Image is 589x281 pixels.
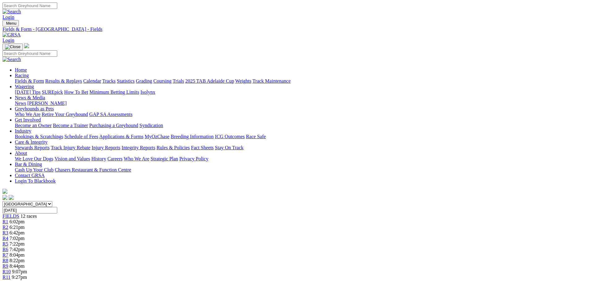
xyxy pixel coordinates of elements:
a: Careers [107,156,122,161]
a: R1 [2,219,8,224]
span: R11 [2,275,11,280]
span: 6:21pm [10,225,25,230]
a: Industry [15,128,31,134]
a: Vision and Values [54,156,90,161]
span: R2 [2,225,8,230]
span: Menu [6,21,16,26]
a: Fields & Form - [GEOGRAPHIC_DATA] - Fields [2,27,587,32]
a: Grading [136,78,152,84]
a: Calendar [83,78,101,84]
a: Track Injury Rebate [51,145,90,150]
span: 8:44pm [10,263,25,269]
span: 8:22pm [10,258,25,263]
a: Privacy Policy [179,156,208,161]
a: Contact GRSA [15,173,45,178]
img: Search [2,9,21,14]
a: Strategic Plan [151,156,178,161]
a: Rules & Policies [156,145,190,150]
span: 12 races [20,213,37,219]
a: Get Involved [15,117,41,122]
a: GAP SA Assessments [89,112,133,117]
img: GRSA [2,32,21,38]
span: 9:07pm [12,269,27,274]
a: Coursing [153,78,172,84]
div: Greyhounds as Pets [15,112,587,117]
span: 9:27pm [12,275,27,280]
a: Login [2,14,14,20]
a: Stay On Track [215,145,243,150]
a: Home [15,67,27,72]
a: Race Safe [246,134,266,139]
div: News & Media [15,101,587,106]
a: Become an Owner [15,123,52,128]
a: R10 [2,269,11,274]
a: R8 [2,258,8,263]
div: Racing [15,78,587,84]
div: Care & Integrity [15,145,587,151]
a: R5 [2,241,8,246]
a: Fields & Form [15,78,44,84]
a: Chasers Restaurant & Function Centre [55,167,131,172]
button: Toggle navigation [2,43,23,50]
a: ICG Outcomes [215,134,245,139]
a: R9 [2,263,8,269]
input: Select date [2,207,57,213]
div: Wagering [15,89,587,95]
button: Toggle navigation [2,20,19,27]
a: Trials [173,78,184,84]
a: Applications & Forms [99,134,143,139]
a: Statistics [117,78,135,84]
a: R7 [2,252,8,258]
span: 6:02pm [10,219,25,224]
a: Syndication [139,123,163,128]
span: 6:42pm [10,230,25,235]
a: MyOzChase [145,134,169,139]
a: Care & Integrity [15,139,48,145]
a: Greyhounds as Pets [15,106,54,111]
a: Wagering [15,84,34,89]
a: FIELDS [2,213,19,219]
div: Industry [15,134,587,139]
a: Retire Your Greyhound [42,112,88,117]
img: facebook.svg [2,195,7,200]
div: About [15,156,587,162]
a: R4 [2,236,8,241]
a: About [15,151,27,156]
a: SUREpick [42,89,63,95]
a: Weights [235,78,251,84]
span: R3 [2,230,8,235]
div: Get Involved [15,123,587,128]
a: Results & Replays [45,78,82,84]
a: Cash Up Your Club [15,167,53,172]
a: [DATE] Tips [15,89,41,95]
input: Search [2,50,57,57]
a: Stewards Reports [15,145,49,150]
a: Bar & Dining [15,162,42,167]
img: twitter.svg [9,195,14,200]
img: Close [5,44,20,49]
div: Bar & Dining [15,167,587,173]
a: Who We Are [124,156,149,161]
a: [PERSON_NAME] [27,101,66,106]
a: News [15,101,26,106]
a: Who We Are [15,112,41,117]
input: Search [2,2,57,9]
a: Become a Trainer [53,123,88,128]
span: 7:22pm [10,241,25,246]
a: Schedule of Fees [64,134,98,139]
a: Tracks [102,78,116,84]
img: logo-grsa-white.png [2,189,7,194]
a: R6 [2,247,8,252]
span: 8:04pm [10,252,25,258]
a: Minimum Betting Limits [89,89,139,95]
a: News & Media [15,95,45,100]
a: Integrity Reports [122,145,155,150]
a: Track Maintenance [253,78,291,84]
img: Search [2,57,21,62]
